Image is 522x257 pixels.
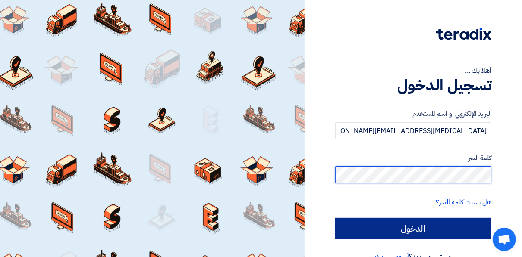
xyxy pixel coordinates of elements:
[335,153,491,163] label: كلمة السر
[335,109,491,119] label: البريد الإلكتروني او اسم المستخدم
[436,197,491,207] a: هل نسيت كلمة السر؟
[335,122,491,139] input: أدخل بريد العمل الإلكتروني او اسم المستخدم الخاص بك ...
[335,218,491,239] input: الدخول
[335,65,491,76] div: أهلا بك ...
[335,76,491,95] h1: تسجيل الدخول
[436,28,491,40] img: Teradix logo
[493,228,516,251] a: Open chat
